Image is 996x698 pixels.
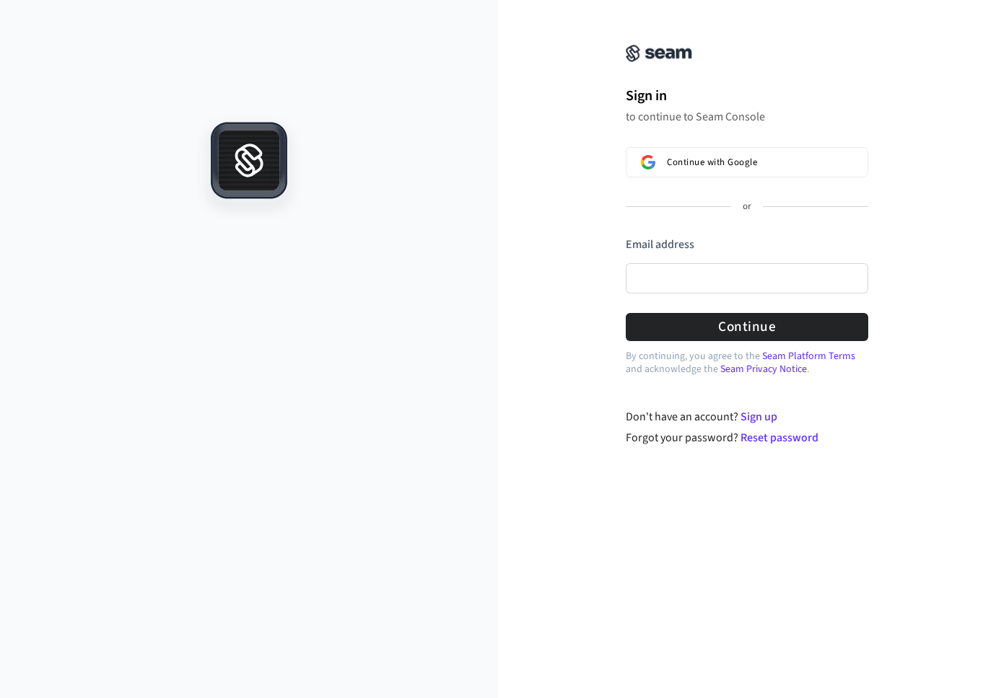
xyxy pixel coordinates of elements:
[626,237,694,252] label: Email address
[626,110,868,124] p: to continue to Seam Console
[741,430,818,446] a: Reset password
[626,350,868,376] p: By continuing, you agree to the and acknowledge the .
[626,408,869,425] div: Don't have an account?
[667,156,757,168] span: Continue with Google
[762,349,855,363] a: Seam Platform Terms
[720,362,807,376] a: Seam Privacy Notice
[626,147,868,177] button: Sign in with GoogleContinue with Google
[626,45,692,62] img: Seam Console
[626,313,868,341] button: Continue
[626,85,868,107] h1: Sign in
[741,409,777,425] a: Sign up
[626,429,869,446] div: Forgot your password?
[743,200,751,213] p: or
[641,155,655,169] img: Sign in with Google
